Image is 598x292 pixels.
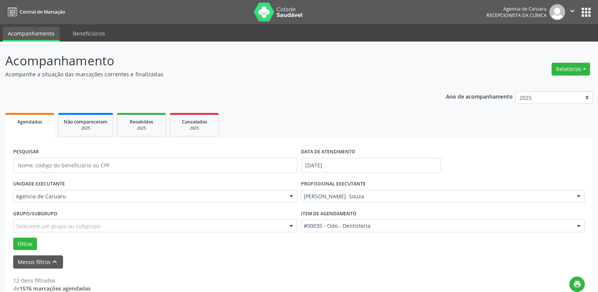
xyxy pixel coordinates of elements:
[16,222,100,230] span: Selecione um grupo ou subgrupo
[301,208,357,219] label: Item de agendamento
[13,208,57,219] label: Grupo/Subgrupo
[568,7,576,15] i: 
[20,285,91,292] strong: 1576 marcações agendadas
[549,4,565,20] img: img
[130,119,153,125] span: Resolvidos
[68,27,111,40] a: Beneficiários
[446,91,513,101] p: Ano de acompanhamento
[569,277,585,292] button: print
[5,51,417,70] p: Acompanhamento
[486,6,547,12] div: Agencia de Caruaru
[304,222,570,230] span: #00035 - Odo.- Dentisteria
[301,178,366,190] label: PROFISSIONAL EXECUTANTE
[123,125,160,131] div: 2025
[64,119,108,125] span: Não compareceram
[13,255,63,269] button: Menos filtroskeyboard_arrow_up
[13,146,39,158] label: PESQUISAR
[64,125,108,131] div: 2025
[175,125,213,131] div: 2025
[51,258,59,266] i: keyboard_arrow_up
[16,193,282,200] span: Agencia de Caruaru
[17,119,42,125] span: Agendados
[5,70,417,78] p: Acompanhe a situação das marcações correntes e finalizadas
[20,9,65,15] span: Central de Marcação
[580,6,593,19] button: apps
[565,4,580,20] button: 
[486,12,547,19] span: Recepcionista da clínica
[3,27,60,42] a: Acompanhamento
[552,63,590,76] button: Relatórios
[573,280,581,288] i: print
[13,277,91,284] div: 12 itens filtrados
[301,146,355,158] label: DATA DE ATENDIMENTO
[13,238,37,250] button: Filtrar
[13,178,65,190] label: UNIDADE EXECUTANTE
[301,158,441,173] input: Selecione um intervalo
[182,119,207,125] span: Cancelados
[304,193,570,200] span: [PERSON_NAME]. Souza
[5,6,65,18] a: Central de Marcação
[13,158,297,173] input: Nome, código do beneficiário ou CPF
